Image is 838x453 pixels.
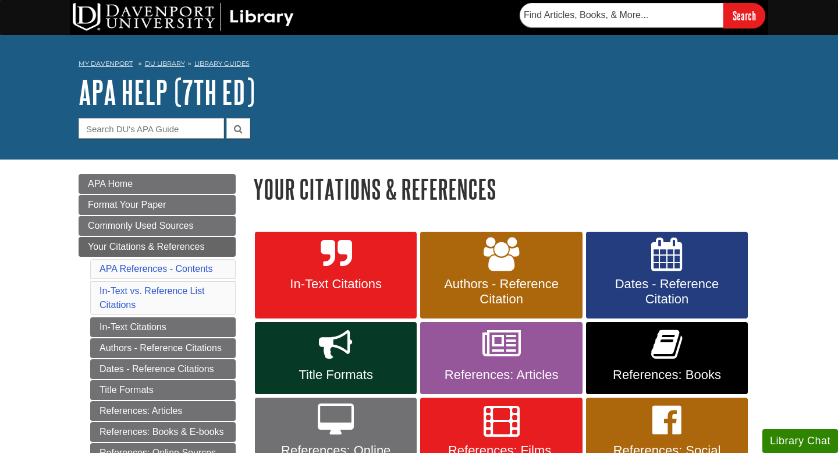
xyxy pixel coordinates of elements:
span: Your Citations & References [88,242,204,252]
a: In-Text vs. Reference List Citations [100,286,205,310]
span: Format Your Paper [88,200,166,210]
span: Commonly Used Sources [88,221,193,231]
span: Authors - Reference Citation [429,277,573,307]
a: Authors - Reference Citations [90,338,236,358]
a: In-Text Citations [90,317,236,337]
form: Searches DU Library's articles, books, and more [520,3,765,28]
input: Find Articles, Books, & More... [520,3,723,27]
a: References: Books [586,322,748,394]
a: Dates - Reference Citation [586,232,748,319]
a: DU Library [145,59,185,68]
span: APA Home [88,179,133,189]
a: References: Books & E-books [90,422,236,442]
a: APA Home [79,174,236,194]
nav: breadcrumb [79,56,759,75]
img: DU Library [73,3,294,31]
h1: Your Citations & References [253,174,759,204]
a: My Davenport [79,59,133,69]
a: Title Formats [90,380,236,400]
span: In-Text Citations [264,277,408,292]
a: Your Citations & References [79,237,236,257]
a: Title Formats [255,322,417,394]
a: Library Guides [194,59,250,68]
a: References: Articles [420,322,582,394]
button: Library Chat [762,429,838,453]
a: Commonly Used Sources [79,216,236,236]
span: References: Books [595,367,739,383]
input: Search [723,3,765,28]
span: Dates - Reference Citation [595,277,739,307]
a: APA References - Contents [100,264,212,274]
input: Search DU's APA Guide [79,118,224,139]
a: References: Articles [90,401,236,421]
span: References: Articles [429,367,573,383]
a: Authors - Reference Citation [420,232,582,319]
a: Format Your Paper [79,195,236,215]
span: Title Formats [264,367,408,383]
a: In-Text Citations [255,232,417,319]
a: Dates - Reference Citations [90,359,236,379]
a: APA Help (7th Ed) [79,74,255,110]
